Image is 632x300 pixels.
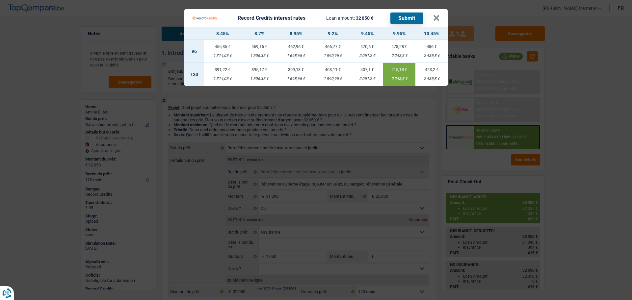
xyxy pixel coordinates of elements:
[277,54,314,58] div: 1 698,65 €
[241,77,278,81] div: 1 506,35 €
[415,54,448,58] div: 2 435,8 €
[314,77,351,81] div: 1 890,95 €
[415,77,448,81] div: 2 435,8 €
[415,27,448,40] th: 10.45%
[204,44,241,49] div: 455,35 €
[383,77,415,81] div: 2 243,5 €
[415,67,448,72] div: 423,2 €
[241,54,278,58] div: 1 506,35 €
[390,12,423,24] button: Submit
[314,27,351,40] th: 9.2%
[241,67,278,72] div: 395,17 €
[184,40,204,63] td: 96
[351,54,383,58] div: 2 051,2 €
[433,15,440,21] button: ×
[204,54,241,58] div: 1 314,05 €
[326,15,355,21] span: Loan amount:
[314,54,351,58] div: 1 890,95 €
[184,63,204,86] td: 120
[241,44,278,49] div: 459,15 €
[351,44,383,49] div: 470,6 €
[238,15,305,21] div: Record Credits interest rates
[383,54,415,58] div: 2 243,5 €
[351,27,383,40] th: 9.45%
[192,12,217,24] img: Record Credits
[314,44,351,49] div: 466,77 €
[277,67,314,72] div: 399,13 €
[314,67,351,72] div: 403,11 €
[383,27,415,40] th: 9.95%
[356,15,373,21] span: 32 050 €
[383,67,415,72] div: 415,13 €
[415,44,448,49] div: 486 €
[204,77,241,81] div: 1 314,05 €
[351,67,383,72] div: 407,1 €
[277,27,314,40] th: 8.95%
[277,44,314,49] div: 462,96 €
[277,77,314,81] div: 1 698,65 €
[351,77,383,81] div: 2 051,2 €
[241,27,278,40] th: 8.7%
[204,27,241,40] th: 8.45%
[204,67,241,72] div: 391,22 €
[383,44,415,49] div: 478,28 €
